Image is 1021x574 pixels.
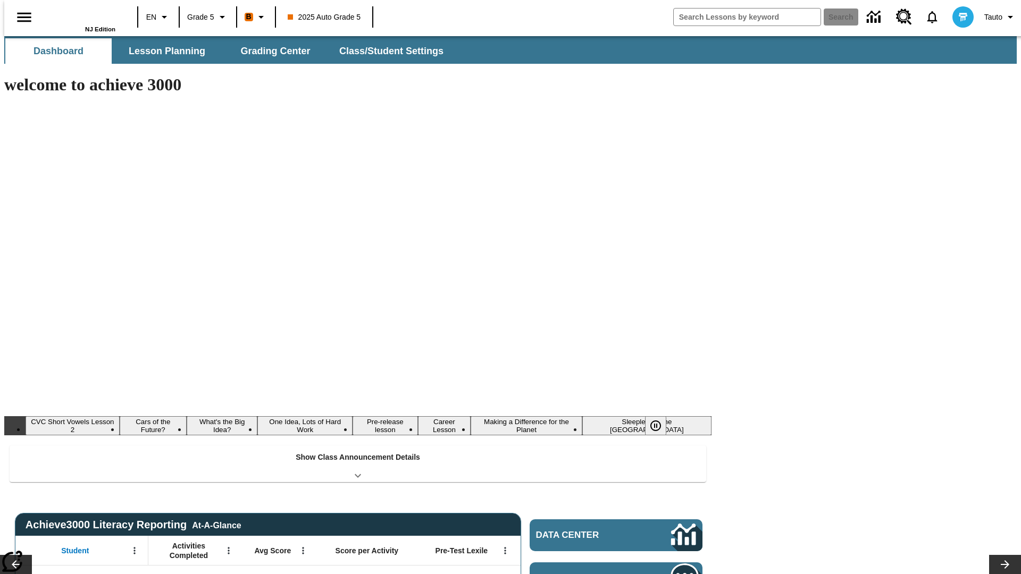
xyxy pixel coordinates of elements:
span: Avg Score [254,546,291,555]
button: Open Menu [127,543,143,559]
button: Open Menu [221,543,237,559]
span: Student [61,546,89,555]
a: Home [46,5,115,26]
span: Activities Completed [154,541,224,560]
span: Grade 5 [187,12,214,23]
button: Slide 8 Sleepless in the Animal Kingdom [582,416,712,435]
button: Dashboard [5,38,112,64]
button: Grading Center [222,38,329,64]
span: EN [146,12,156,23]
button: Language: EN, Select a language [141,7,175,27]
button: Slide 5 Pre-release lesson [353,416,418,435]
span: Tauto [984,12,1002,23]
span: Pre-Test Lexile [436,546,488,555]
div: SubNavbar [4,38,453,64]
div: Home [46,4,115,32]
button: Boost Class color is orange. Change class color [240,7,272,27]
div: Show Class Announcement Details [10,445,706,482]
span: Achieve3000 Literacy Reporting [26,519,241,531]
span: Score per Activity [336,546,399,555]
a: Notifications [918,3,946,31]
button: Pause [645,416,666,435]
img: avatar image [952,6,974,28]
span: NJ Edition [85,26,115,32]
button: Lesson Planning [114,38,220,64]
button: Class/Student Settings [331,38,452,64]
a: Resource Center, Will open in new tab [890,3,918,31]
span: B [246,10,252,23]
p: Show Class Announcement Details [296,452,420,463]
button: Open side menu [9,2,40,33]
button: Grade: Grade 5, Select a grade [183,7,233,27]
button: Open Menu [497,543,513,559]
a: Data Center [860,3,890,32]
button: Slide 1 CVC Short Vowels Lesson 2 [26,416,120,435]
span: 2025 Auto Grade 5 [288,12,361,23]
button: Lesson carousel, Next [989,555,1021,574]
button: Slide 2 Cars of the Future? [120,416,187,435]
button: Slide 6 Career Lesson [418,416,471,435]
button: Slide 4 One Idea, Lots of Hard Work [257,416,353,435]
a: Data Center [530,519,702,551]
button: Slide 3 What's the Big Idea? [187,416,258,435]
div: SubNavbar [4,36,1017,64]
button: Slide 7 Making a Difference for the Planet [471,416,582,435]
span: Data Center [536,530,635,541]
div: At-A-Glance [192,519,241,530]
input: search field [674,9,821,26]
button: Select a new avatar [946,3,980,31]
h1: welcome to achieve 3000 [4,75,712,95]
button: Open Menu [295,543,311,559]
div: Pause [645,416,677,435]
button: Profile/Settings [980,7,1021,27]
